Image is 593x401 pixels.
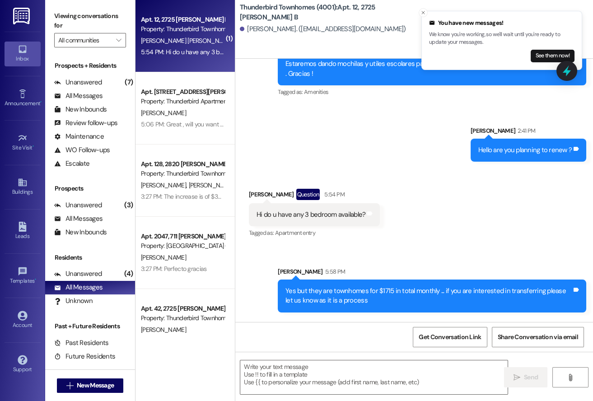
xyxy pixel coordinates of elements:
i:  [514,374,520,381]
span: [PERSON_NAME] [189,181,234,189]
div: Unanswered [54,78,102,87]
span: • [40,99,42,105]
div: You have new messages! [429,19,574,28]
div: Property: [GEOGRAPHIC_DATA] (4027) [141,241,224,251]
button: Close toast [419,8,428,17]
a: Account [5,308,41,332]
button: New Message [57,378,124,393]
input: All communities [58,33,112,47]
div: Property: Thunderbird Townhomes (4001) [141,24,224,34]
div: All Messages [54,91,103,101]
i:  [66,382,73,389]
span: Share Conversation via email [498,332,578,342]
div: 5:54 PM [322,190,344,199]
span: • [33,143,34,149]
a: Buildings [5,175,41,199]
div: 5:54 PM: Hi do u have any 3 bedroom available? [141,48,268,56]
div: 5:06 PM: Great , will you want the 12 months or the 15 months? the difference is the inventive th... [141,120,545,128]
div: New Inbounds [54,228,107,237]
div: Property: Thunderbird Apartments (4003) [141,97,224,106]
div: [PERSON_NAME] [278,267,586,280]
a: Site Visit • [5,131,41,155]
span: Amenities [304,88,328,96]
div: Residents [45,253,135,262]
button: Share Conversation via email [492,327,584,347]
button: Get Conversation Link [413,327,487,347]
span: New Message [77,381,114,390]
div: Prospects [45,184,135,193]
i:  [567,374,574,381]
div: New Inbounds [54,105,107,114]
div: Question [296,189,320,200]
span: [PERSON_NAME] [141,326,186,334]
span: Apartment entry [275,229,315,237]
div: Review follow-ups [54,118,117,128]
div: Property: Thunderbird Townhomes (4001) [141,313,224,323]
p: We know you're working, so we'll wait until you're ready to update your messages. [429,31,574,47]
b: Thunderbird Townhomes (4001): Apt. 12, 2725 [PERSON_NAME] B [240,3,420,22]
div: Apt. 12, 2725 [PERSON_NAME] B [141,15,224,24]
div: 2:42 PM: Hola SI van a querer renovar contrato? (You can always reply STOP to opt out of future m... [141,337,421,345]
div: Maintenance [54,132,104,141]
div: Unanswered [54,200,102,210]
div: Unknown [54,296,93,306]
div: Tagged as: [278,85,586,98]
div: All Messages [54,283,103,292]
div: Apt. 2047, 711 [PERSON_NAME] F [141,232,224,241]
div: 3:27 PM: The increase is of $30 monthly , [141,192,247,200]
span: Send [524,373,538,382]
div: Future Residents [54,352,115,361]
div: Unanswered [54,269,102,279]
div: [PERSON_NAME]. ([EMAIL_ADDRESS][DOMAIN_NAME]) [240,24,406,34]
img: ResiDesk Logo [13,8,32,24]
div: 5:58 PM [323,267,345,276]
div: Past + Future Residents [45,322,135,331]
a: Support [5,352,41,377]
a: Inbox [5,42,41,66]
div: 2:41 PM [515,126,535,135]
div: Hi do u have any 3 bedroom available? [257,210,365,219]
div: All Messages [54,214,103,224]
span: [PERSON_NAME] [141,181,189,189]
div: Tagged as: [249,226,380,239]
i:  [116,37,121,44]
div: Property: Thunderbird Townhomes (4001) [141,169,224,178]
div: [PERSON_NAME] [471,126,586,139]
div: 3:27 PM: Perfecto gracias [141,265,207,273]
button: See them now! [531,50,574,62]
div: Past Residents [54,338,109,348]
div: (3) [122,198,135,212]
a: Leads [5,219,41,243]
span: • [35,276,36,283]
label: Viewing conversations for [54,9,126,33]
div: Apt. 128, 2820 [PERSON_NAME] [141,159,224,169]
span: [PERSON_NAME] [PERSON_NAME] [141,37,233,45]
button: Send [504,367,548,387]
div: Hello are you planning to renew ? [478,145,572,155]
div: Escalate [54,159,89,168]
a: Templates • [5,264,41,288]
div: WO Follow-ups [54,145,110,155]
div: (7) [122,75,135,89]
div: (4) [122,267,135,281]
span: Get Conversation Link [419,332,481,342]
div: [PERSON_NAME] [249,189,380,203]
div: Apt. 42, 2725 [PERSON_NAME] F [141,304,224,313]
div: Yes but they are townhomes for $1715 in total monthly ... if you are interested in transferring p... [285,286,572,306]
span: [PERSON_NAME] [141,253,186,261]
span: [PERSON_NAME] [141,109,186,117]
div: Prospects + Residents [45,61,135,70]
div: Apt. [STREET_ADDRESS][PERSON_NAME] [141,87,224,97]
